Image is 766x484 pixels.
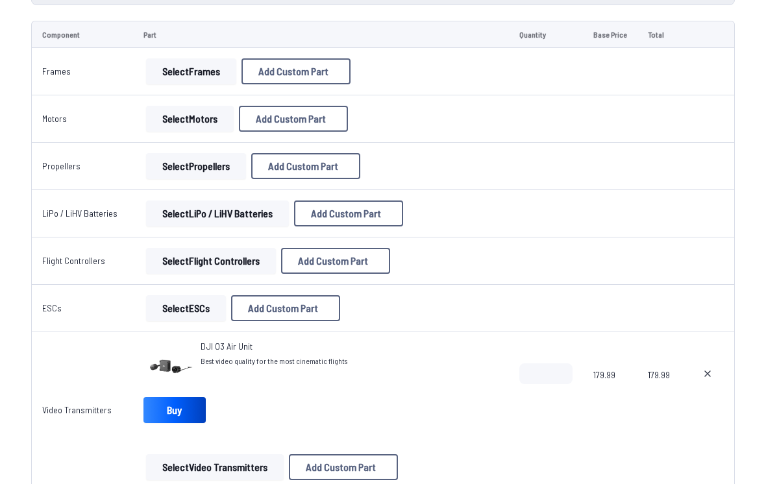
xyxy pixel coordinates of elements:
a: SelectVideo Transmitters [143,454,286,480]
span: Add Custom Part [256,114,326,124]
button: SelectFrames [146,58,236,84]
span: Add Custom Part [248,303,318,313]
a: Flight Controllers [42,255,105,266]
span: Add Custom Part [298,256,368,266]
a: ESCs [42,302,62,313]
td: Base Price [583,21,637,48]
button: SelectVideo Transmitters [146,454,284,480]
button: Add Custom Part [281,248,390,274]
span: Add Custom Part [268,161,338,171]
a: Propellers [42,160,80,171]
button: Add Custom Part [231,295,340,321]
span: 179.99 [648,363,671,426]
span: DJI O3 Air Unit [201,341,253,352]
a: SelectPropellers [143,153,249,179]
button: Add Custom Part [251,153,360,179]
img: image [143,340,195,392]
a: DJI O3 Air Unit [201,340,347,353]
td: Quantity [509,21,583,48]
a: Motors [42,113,67,124]
span: Add Custom Part [258,66,328,77]
span: Best video quality for the most cinematic flights [201,356,347,366]
a: SelectFlight Controllers [143,248,278,274]
button: SelectLiPo / LiHV Batteries [146,200,289,226]
a: SelectLiPo / LiHV Batteries [143,200,291,226]
a: Video Transmitters [42,404,112,415]
button: SelectMotors [146,106,234,132]
a: SelectFrames [143,58,239,84]
a: Frames [42,66,71,77]
td: Component [31,21,133,48]
span: 179.99 [593,363,627,426]
button: Add Custom Part [289,454,398,480]
button: Add Custom Part [294,200,403,226]
a: SelectMotors [143,106,236,132]
button: Add Custom Part [241,58,351,84]
a: Buy [143,397,206,423]
span: Add Custom Part [311,208,381,219]
td: Total [637,21,681,48]
a: LiPo / LiHV Batteries [42,208,117,219]
button: SelectESCs [146,295,226,321]
a: SelectESCs [143,295,229,321]
button: SelectFlight Controllers [146,248,276,274]
button: Add Custom Part [239,106,348,132]
span: Add Custom Part [306,462,376,472]
td: Part [133,21,509,48]
button: SelectPropellers [146,153,246,179]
